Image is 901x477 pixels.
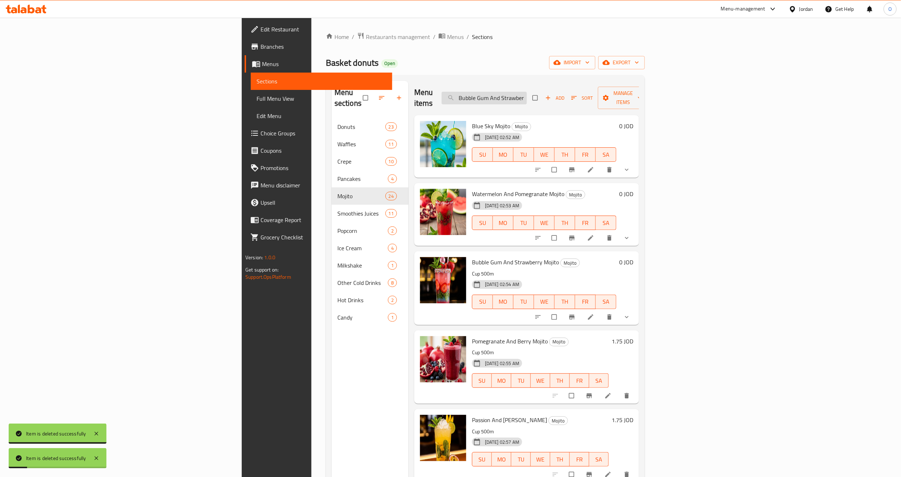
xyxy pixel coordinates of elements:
[26,430,86,438] div: Item is deleted successfully
[511,452,531,467] button: TU
[564,230,581,246] button: Branch-specific-item
[337,226,388,235] span: Popcorn
[566,191,585,199] span: Mojito
[245,55,392,73] a: Menus
[332,187,408,205] div: Mojito24
[332,205,408,222] div: Smoothies Juices11
[251,90,392,107] a: Full Menu View
[482,281,522,288] span: [DATE] 02:54 AM
[587,166,596,173] a: Edit menu item
[388,278,397,287] div: items
[493,147,513,162] button: MO
[385,192,397,200] div: items
[557,218,572,228] span: TH
[414,87,433,109] h2: Menu items
[496,296,511,307] span: MO
[596,147,616,162] button: SA
[545,94,565,102] span: Add
[570,452,589,467] button: FR
[433,32,436,41] li: /
[475,376,489,386] span: SU
[337,278,388,287] div: Other Cold Drinks
[251,73,392,90] a: Sections
[555,216,575,230] button: TH
[262,60,386,68] span: Menus
[565,389,580,403] span: Select to update
[386,210,397,217] span: 11
[332,239,408,257] div: Ice Cream4
[493,216,513,230] button: MO
[547,163,563,177] span: Select to update
[514,454,528,465] span: TU
[337,122,385,131] span: Donuts
[619,189,633,199] h6: 0 JOD
[531,373,550,388] button: WE
[245,265,279,274] span: Get support on:
[619,230,636,246] button: show more
[245,211,392,229] a: Coverage Report
[472,452,492,467] button: SU
[332,274,408,291] div: Other Cold Drinks8
[332,257,408,274] div: Milkshake1
[337,261,388,270] span: Milkshake
[388,314,397,321] span: 1
[549,56,595,69] button: import
[482,439,522,446] span: [DATE] 02:57 AM
[493,295,513,309] button: MO
[516,149,531,160] span: TU
[549,417,568,425] span: Mojito
[337,192,385,200] span: Mojito
[623,234,630,242] svg: Show Choices
[596,216,616,230] button: SA
[599,149,613,160] span: SA
[388,296,397,304] div: items
[385,157,397,166] div: items
[261,42,386,51] span: Branches
[472,216,493,230] button: SU
[555,58,590,67] span: import
[388,227,397,234] span: 2
[587,313,596,321] a: Edit menu item
[245,272,291,282] a: Support.OpsPlatform
[337,313,388,322] span: Candy
[442,92,527,104] input: search
[245,194,392,211] a: Upsell
[581,388,599,404] button: Branch-specific-item
[332,153,408,170] div: Crepe10
[530,309,547,325] button: sort-choices
[513,216,534,230] button: TU
[553,454,567,465] span: TH
[619,257,633,267] h6: 0 JOD
[472,336,548,347] span: Pomegranate And Berry Mojito
[264,253,275,262] span: 1.0.0
[602,230,619,246] button: delete
[555,295,575,309] button: TH
[561,259,579,267] span: Mojito
[575,216,596,230] button: FR
[388,262,397,269] span: 1
[602,309,619,325] button: delete
[467,32,469,41] li: /
[366,32,430,41] span: Restaurants management
[560,259,580,267] div: Mojito
[592,376,606,386] span: SA
[537,149,552,160] span: WE
[257,94,386,103] span: Full Menu View
[578,296,593,307] span: FR
[332,118,408,135] div: Donuts23
[332,115,408,329] nav: Menu sections
[511,373,531,388] button: TU
[578,149,593,160] span: FR
[388,244,397,252] div: items
[492,452,511,467] button: MO
[623,313,630,321] svg: Show Choices
[388,279,397,286] span: 8
[388,226,397,235] div: items
[570,373,589,388] button: FR
[516,296,531,307] span: TU
[386,141,397,148] span: 11
[555,147,575,162] button: TH
[374,90,391,106] span: Sort sections
[261,164,386,172] span: Promotions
